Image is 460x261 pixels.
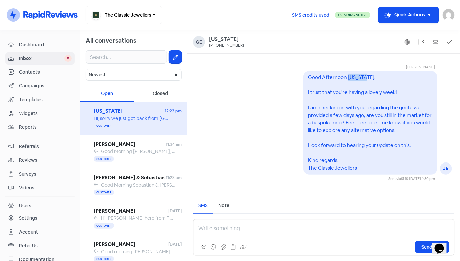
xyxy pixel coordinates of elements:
a: Templates [5,93,75,106]
button: Send SMS [415,241,449,253]
span: [PERSON_NAME] & Sebastian [94,174,166,182]
span: Campaigns [19,82,72,89]
iframe: chat widget [432,234,453,254]
span: Refer Us [19,242,72,249]
a: Widgets [5,107,75,120]
span: Inbox [19,55,64,62]
span: 11:23 am [166,175,182,181]
span: Contacts [19,69,72,76]
span: Reports [19,124,72,131]
input: Search... [86,50,167,64]
span: SMS [401,176,408,181]
a: Inbox 0 [5,52,75,65]
button: Mark as closed [445,37,455,47]
div: Account [19,229,38,236]
span: Reviews [19,157,72,164]
div: [PERSON_NAME] [323,64,435,71]
span: Surveys [19,171,72,178]
a: Surveys [5,168,75,180]
button: Show system messages [402,37,412,47]
div: SMS [198,202,208,209]
span: [DATE] [168,208,182,214]
span: Dashboard [19,41,72,48]
span: Videos [19,184,72,191]
span: SMS credits used [292,12,329,19]
div: [US_STATE] [212,192,341,199]
span: Widgets [19,110,72,117]
a: [US_STATE] [209,36,245,43]
a: Reports [5,121,75,133]
pre: Good Afternoon [US_STATE], I trust that you're having a lovely week! I am checking in with you re... [308,74,433,171]
span: [PERSON_NAME] [94,241,168,248]
span: Send SMS [421,244,443,251]
div: Closed [134,86,187,102]
a: SMS credits used [286,11,335,18]
div: Note [218,202,229,209]
div: Open [80,86,134,102]
a: Contacts [5,66,75,78]
a: Settings [5,212,75,224]
a: Reviews [5,154,75,167]
span: Sending Active [340,13,368,17]
div: Settings [19,215,37,222]
span: Customer [94,223,114,229]
div: [PHONE_NUMBER] [209,43,244,48]
a: Refer Us [5,240,75,252]
button: Mark as unread [431,37,441,47]
div: Ge [193,36,205,48]
a: Campaigns [5,80,75,92]
span: Customer [94,123,114,128]
a: Account [5,226,75,238]
span: [PERSON_NAME] [94,141,166,148]
button: The Classic Jewellers [86,6,162,24]
div: Users [19,202,31,209]
a: Users [5,200,75,212]
span: Referrals [19,143,72,150]
span: 11:34 am [166,141,182,147]
span: [DATE] [168,241,182,247]
a: Sending Active [335,11,370,19]
span: All conversations [86,37,136,44]
span: [PERSON_NAME] [94,207,168,215]
a: Videos [5,182,75,194]
button: Quick Actions [378,7,439,23]
div: JE [440,162,452,175]
span: Customer [94,190,114,195]
a: Referrals [5,140,75,153]
img: User [443,9,455,21]
span: 12:22 pm [165,108,182,114]
span: [US_STATE] [94,107,165,115]
span: Sent via · [388,176,409,181]
span: 0 [64,55,72,62]
span: Customer [94,156,114,162]
a: Dashboard [5,39,75,51]
button: Flag conversation [416,37,427,47]
div: [DATE] 1:30 pm [409,176,435,182]
span: Templates [19,96,72,103]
